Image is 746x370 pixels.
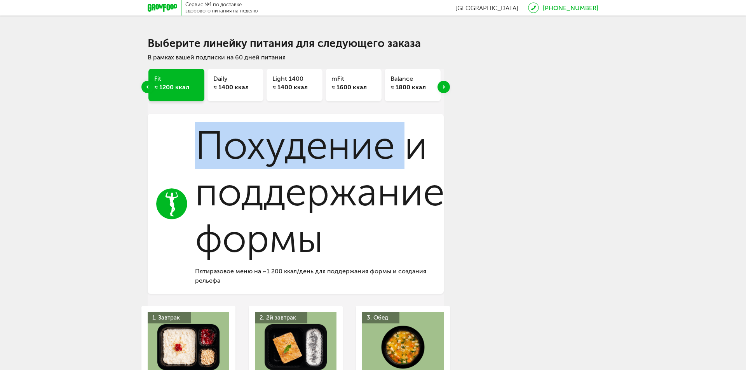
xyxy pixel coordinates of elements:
div: ≈ 1200 ккал [154,83,199,92]
h3: Fit [154,75,199,83]
h3: Balance [390,75,435,83]
div: Выберите линейку питания для следующего заказа [148,37,598,50]
div: 3. Обед [362,312,399,323]
div: Пятиразовое меню на ~1 200 ккал/день для поддержания формы и создания рельефа [195,267,444,285]
div: 1. Завтрак [148,312,191,323]
h3: Light 1400 [272,75,317,83]
h3: Похудение и поддержание формы [195,122,444,262]
div: Сервис №1 по доставке здорового питания на неделю [185,2,258,14]
div: Next slide [437,81,450,93]
div: В рамках вашей подписки на 60 дней питания [148,54,598,61]
h3: mFit [331,75,376,83]
div: ≈ 1800 ккал [390,83,435,92]
div: 2. 2й завтрак [255,312,307,323]
div: Previous slide [141,81,154,93]
div: ≈ 1400 ккал [213,83,258,92]
h3: Daily [213,75,258,83]
div: ≈ 1400 ккал [272,83,317,92]
span: [GEOGRAPHIC_DATA] [455,4,518,12]
a: [PHONE_NUMBER] [543,4,598,12]
div: ≈ 1600 ккал [331,83,376,92]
